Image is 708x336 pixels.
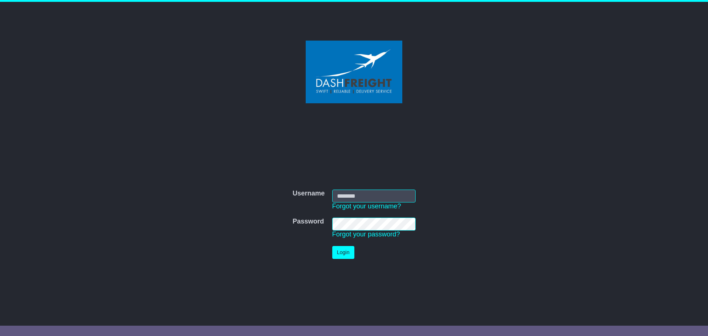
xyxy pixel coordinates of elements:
label: Password [292,218,324,226]
a: Forgot your password? [332,231,400,238]
a: Forgot your username? [332,202,401,210]
button: Login [332,246,354,259]
img: Dash Freight [306,41,402,103]
label: Username [292,190,324,198]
